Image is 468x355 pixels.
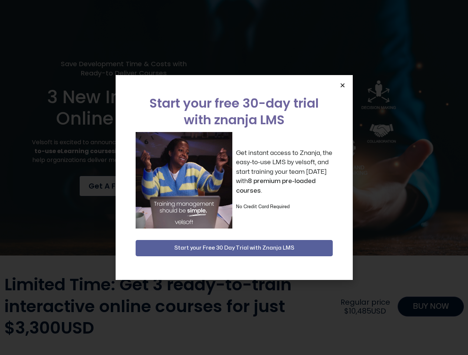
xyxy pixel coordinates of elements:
p: Get instant access to Znanja, the easy-to-use LMS by velsoft, and start training your team [DATE]... [236,148,333,196]
strong: 8 premium pre-loaded courses [236,178,316,194]
a: Close [340,82,345,88]
span: Start your Free 30 Day Trial with Znanja LMS [174,244,294,253]
h2: Start your free 30-day trial with znanja LMS [136,95,333,128]
img: a woman sitting at her laptop dancing [136,132,232,229]
strong: No Credit Card Required [236,204,290,209]
button: Start your Free 30 Day Trial with Znanja LMS [136,240,333,256]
